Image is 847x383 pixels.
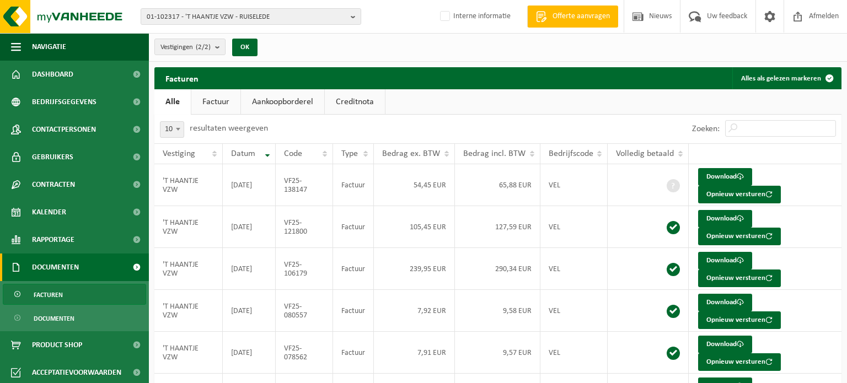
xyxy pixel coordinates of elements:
[154,39,226,55] button: Vestigingen(2/2)
[191,89,240,115] a: Factuur
[698,269,781,287] button: Opnieuw versturen
[276,332,333,374] td: VF25-078562
[223,248,276,290] td: [DATE]
[160,121,184,138] span: 10
[540,290,608,332] td: VEL
[374,290,455,332] td: 7,92 EUR
[190,124,268,133] label: resultaten weergeven
[141,8,361,25] button: 01-102317 - 'T HAANTJE VZW - RUISELEDE
[698,311,781,329] button: Opnieuw versturen
[540,164,608,206] td: VEL
[333,290,374,332] td: Factuur
[231,149,255,158] span: Datum
[154,290,223,332] td: 'T HAANTJE VZW
[549,149,593,158] span: Bedrijfscode
[455,248,540,290] td: 290,34 EUR
[160,122,184,137] span: 10
[147,9,346,25] span: 01-102317 - 'T HAANTJE VZW - RUISELEDE
[32,33,66,61] span: Navigatie
[284,149,302,158] span: Code
[223,206,276,248] td: [DATE]
[34,308,74,329] span: Documenten
[698,252,752,269] a: Download
[32,88,97,116] span: Bedrijfsgegevens
[455,290,540,332] td: 9,58 EUR
[455,164,540,206] td: 65,88 EUR
[276,290,333,332] td: VF25-080557
[698,336,752,353] a: Download
[698,210,752,228] a: Download
[32,198,66,226] span: Kalender
[34,284,63,305] span: Facturen
[32,61,73,88] span: Dashboard
[154,206,223,248] td: 'T HAANTJE VZW
[154,89,191,115] a: Alle
[276,206,333,248] td: VF25-121800
[163,149,195,158] span: Vestiging
[3,308,146,328] a: Documenten
[463,149,526,158] span: Bedrag incl. BTW
[540,332,608,374] td: VEL
[616,149,674,158] span: Volledig betaald
[698,186,781,203] button: Opnieuw versturen
[550,11,613,22] span: Offerte aanvragen
[223,332,276,374] td: [DATE]
[32,253,79,281] span: Documenten
[333,248,374,290] td: Factuur
[160,39,211,56] span: Vestigingen
[223,290,276,332] td: [DATE]
[455,206,540,248] td: 127,59 EUR
[3,284,146,305] a: Facturen
[223,164,276,206] td: [DATE]
[698,353,781,371] button: Opnieuw versturen
[382,149,440,158] span: Bedrag ex. BTW
[698,168,752,186] a: Download
[196,44,211,51] count: (2/2)
[32,143,73,171] span: Gebruikers
[374,206,455,248] td: 105,45 EUR
[438,8,511,25] label: Interne informatie
[241,89,324,115] a: Aankoopborderel
[154,332,223,374] td: 'T HAANTJE VZW
[455,332,540,374] td: 9,57 EUR
[527,6,618,28] a: Offerte aanvragen
[732,67,840,89] button: Alles als gelezen markeren
[540,206,608,248] td: VEL
[154,67,210,89] h2: Facturen
[333,206,374,248] td: Factuur
[374,332,455,374] td: 7,91 EUR
[32,171,75,198] span: Contracten
[698,228,781,245] button: Opnieuw versturen
[374,248,455,290] td: 239,95 EUR
[333,164,374,206] td: Factuur
[540,248,608,290] td: VEL
[154,164,223,206] td: 'T HAANTJE VZW
[341,149,358,158] span: Type
[154,248,223,290] td: 'T HAANTJE VZW
[276,248,333,290] td: VF25-106179
[698,294,752,311] a: Download
[32,226,74,253] span: Rapportage
[232,39,258,56] button: OK
[32,116,96,143] span: Contactpersonen
[276,164,333,206] td: VF25-138147
[32,331,82,359] span: Product Shop
[692,125,720,133] label: Zoeken:
[325,89,385,115] a: Creditnota
[374,164,455,206] td: 54,45 EUR
[333,332,374,374] td: Factuur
